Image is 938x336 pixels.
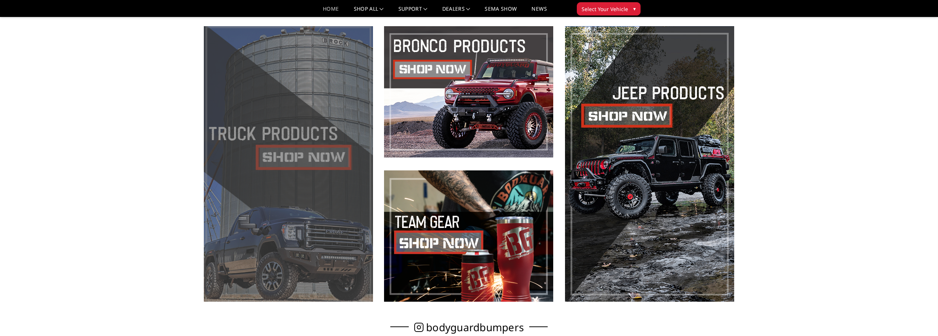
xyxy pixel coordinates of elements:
[485,6,517,17] a: SEMA Show
[442,6,470,17] a: Dealers
[398,6,428,17] a: Support
[582,5,628,13] span: Select Your Vehicle
[633,5,636,13] span: ▾
[354,6,384,17] a: shop all
[323,6,339,17] a: Home
[531,6,547,17] a: News
[426,323,524,331] span: bodyguardbumpers
[901,301,938,336] iframe: Chat Widget
[577,2,641,15] button: Select Your Vehicle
